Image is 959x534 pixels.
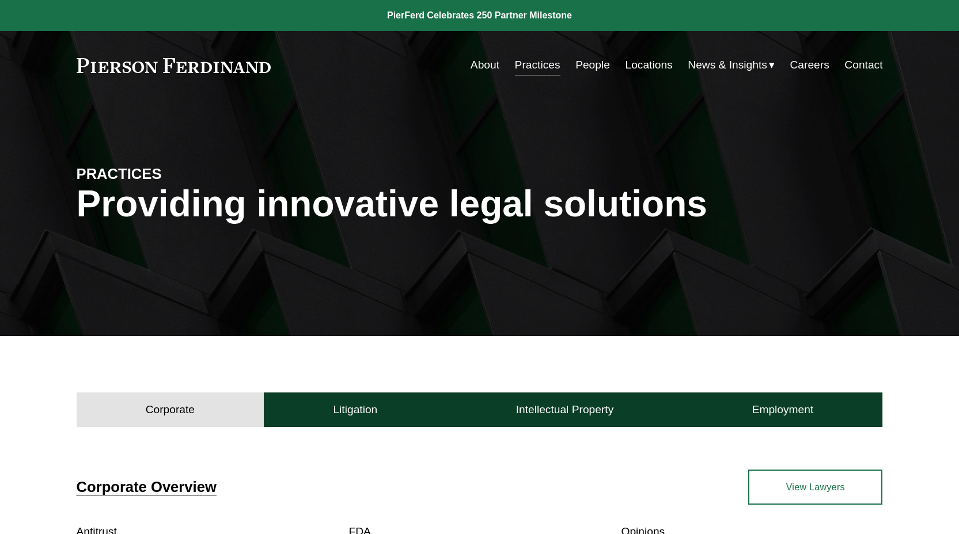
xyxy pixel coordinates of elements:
a: About [471,54,499,76]
h1: Providing innovative legal solutions [77,183,883,225]
a: Practices [515,54,560,76]
a: View Lawyers [748,470,882,504]
a: Corporate Overview [77,479,217,495]
span: News & Insights [688,55,767,75]
a: Careers [790,54,829,76]
h4: Employment [752,403,814,417]
a: folder dropdown [688,54,775,76]
h4: Corporate [146,403,195,417]
h4: Litigation [333,403,377,417]
h4: Intellectual Property [516,403,614,417]
a: Contact [844,54,882,76]
a: Locations [626,54,673,76]
h4: PRACTICES [77,165,278,183]
a: People [575,54,610,76]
